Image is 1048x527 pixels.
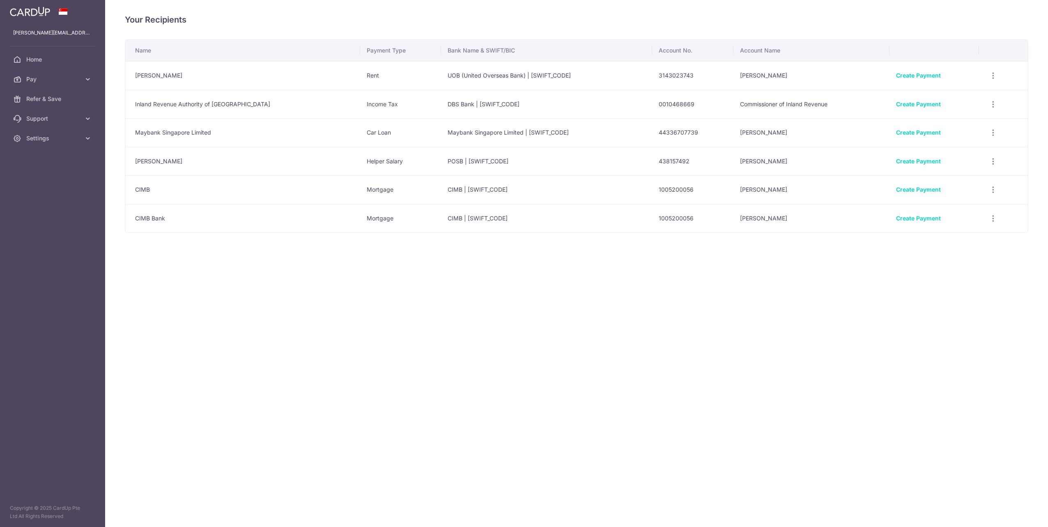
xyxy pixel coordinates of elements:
[733,147,889,176] td: [PERSON_NAME]
[10,7,50,16] img: CardUp
[733,118,889,147] td: [PERSON_NAME]
[13,29,92,37] p: [PERSON_NAME][EMAIL_ADDRESS][PERSON_NAME][DOMAIN_NAME]
[733,204,889,233] td: [PERSON_NAME]
[26,134,80,142] span: Settings
[26,95,80,103] span: Refer & Save
[652,90,733,119] td: 0010468669
[125,61,360,90] td: [PERSON_NAME]
[896,158,941,165] a: Create Payment
[441,175,652,204] td: CIMB | [SWIFT_CODE]
[733,40,889,61] th: Account Name
[360,40,441,61] th: Payment Type
[26,55,80,64] span: Home
[125,90,360,119] td: Inland Revenue Authority of [GEOGRAPHIC_DATA]
[360,204,441,233] td: Mortgage
[652,147,733,176] td: 438157492
[360,61,441,90] td: Rent
[733,175,889,204] td: [PERSON_NAME]
[26,75,80,83] span: Pay
[125,147,360,176] td: [PERSON_NAME]
[125,40,360,61] th: Name
[441,147,652,176] td: POSB | [SWIFT_CODE]
[441,90,652,119] td: DBS Bank | [SWIFT_CODE]
[733,61,889,90] td: [PERSON_NAME]
[125,204,360,233] td: CIMB Bank
[733,90,889,119] td: Commissioner of Inland Revenue
[652,61,733,90] td: 3143023743
[441,204,652,233] td: CIMB | [SWIFT_CODE]
[441,40,652,61] th: Bank Name & SWIFT/BIC
[652,118,733,147] td: 44336707739
[896,215,941,222] a: Create Payment
[441,118,652,147] td: Maybank Singapore Limited | [SWIFT_CODE]
[652,40,733,61] th: Account No.
[125,13,1028,26] h4: Your Recipients
[26,115,80,123] span: Support
[652,175,733,204] td: 1005200056
[896,72,941,79] a: Create Payment
[360,118,441,147] td: Car Loan
[125,175,360,204] td: CIMB
[441,61,652,90] td: UOB (United Overseas Bank) | [SWIFT_CODE]
[896,186,941,193] a: Create Payment
[360,90,441,119] td: Income Tax
[125,118,360,147] td: Maybank Singapore Limited
[896,129,941,136] a: Create Payment
[652,204,733,233] td: 1005200056
[360,175,441,204] td: Mortgage
[360,147,441,176] td: Helper Salary
[896,101,941,108] a: Create Payment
